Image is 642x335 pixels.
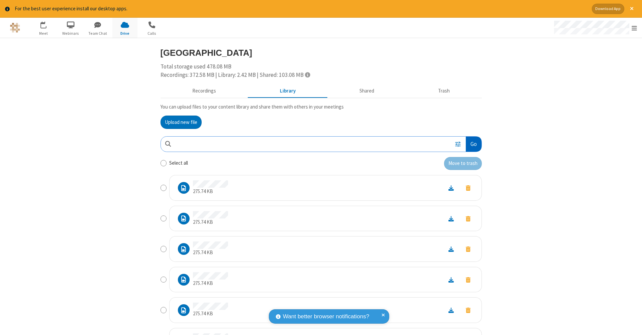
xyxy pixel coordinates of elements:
label: Select all [169,159,188,167]
a: Download file [442,276,460,284]
h3: [GEOGRAPHIC_DATA] [160,48,482,57]
span: Webinars [58,30,83,36]
img: QA Selenium DO NOT DELETE OR CHANGE [10,23,20,33]
button: Download App [592,4,624,14]
div: Recordings: 372.58 MB | Library: 2.42 MB | Shared: 103.08 MB [160,71,482,79]
button: Recorded meetings [160,85,248,97]
div: Open menu [548,18,642,38]
button: Close alert [627,4,637,14]
a: Download file [442,215,460,222]
a: Download file [442,306,460,314]
a: Download file [442,184,460,192]
p: 275.74 KB [193,188,228,195]
a: Download file [442,245,460,253]
button: Move to trash [444,157,482,170]
button: Logo [2,18,27,38]
span: Want better browser notifications? [283,312,369,321]
span: Totals displayed include files that have been moved to the trash. [305,72,310,77]
span: Meet [31,30,56,36]
div: For the best user experience install our desktop apps. [15,5,587,13]
p: You can upload files to your content library and share them with others in your meetings [160,103,482,111]
span: Team Chat [85,30,110,36]
button: Shared during meetings [328,85,406,97]
div: Total storage used 478.08 MB [160,62,482,79]
div: 1 [45,21,49,26]
button: Move to trash [460,183,476,192]
button: Move to trash [460,306,476,315]
button: Move to trash [460,244,476,254]
span: Calls [139,30,165,36]
p: 275.74 KB [193,218,228,226]
p: 275.74 KB [193,310,228,318]
p: 275.74 KB [193,280,228,287]
button: Move to trash [460,275,476,284]
button: Move to trash [460,214,476,223]
button: Go [466,137,481,152]
button: Content library [248,85,328,97]
span: Drive [112,30,137,36]
button: Trash [406,85,482,97]
button: Upload new file [160,116,202,129]
p: 275.74 KB [193,249,228,257]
